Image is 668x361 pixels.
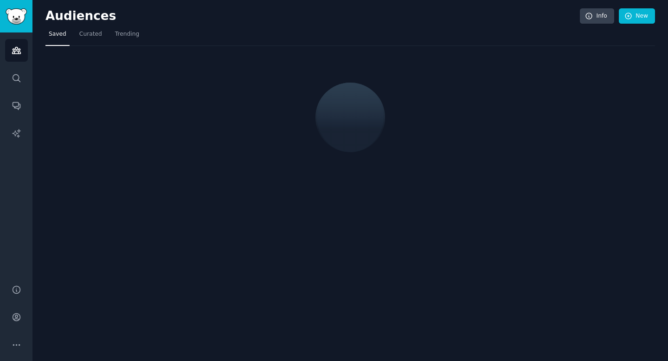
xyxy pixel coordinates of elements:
a: Curated [76,27,105,46]
h2: Audiences [45,9,580,24]
span: Saved [49,30,66,39]
img: GummySearch logo [6,8,27,25]
span: Trending [115,30,139,39]
a: Info [580,8,614,24]
a: Saved [45,27,70,46]
a: New [619,8,655,24]
a: Trending [112,27,142,46]
span: Curated [79,30,102,39]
